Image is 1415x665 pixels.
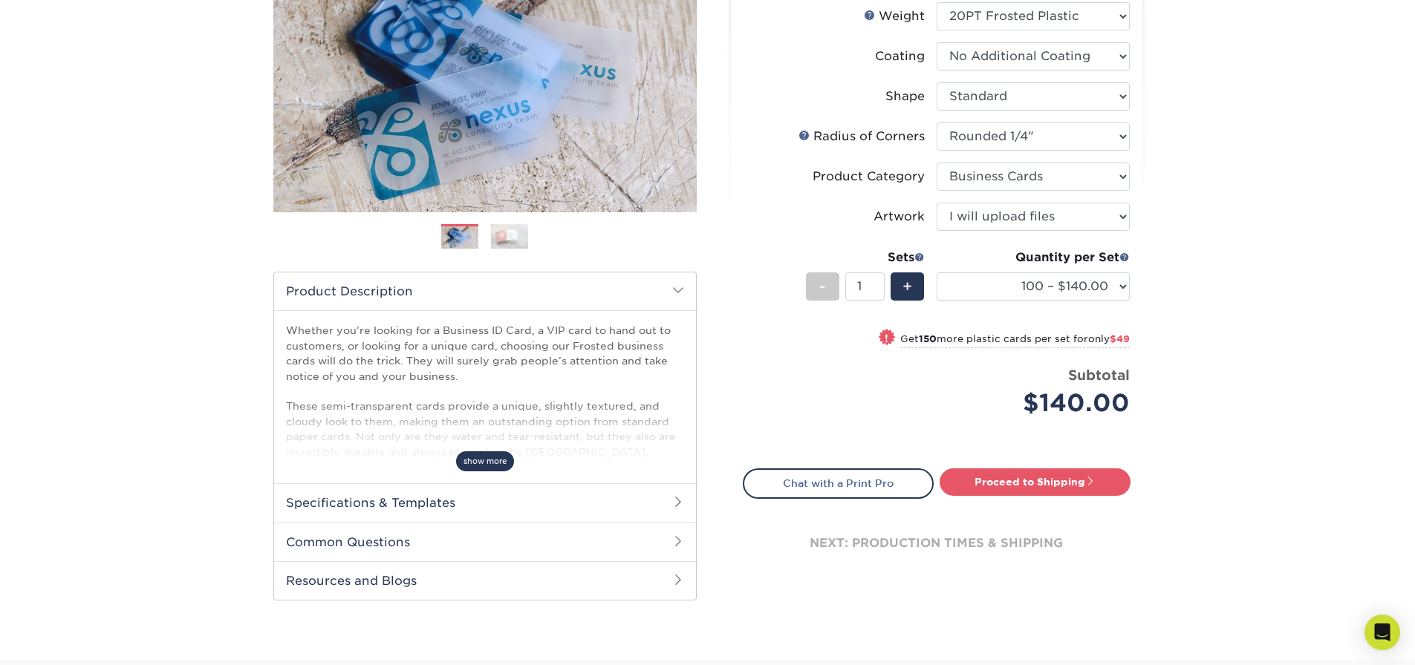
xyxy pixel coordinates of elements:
span: $49 [1110,333,1130,344]
a: Chat with a Print Pro [743,468,934,498]
small: Get more plastic cards per set for [900,333,1130,348]
img: Plastic Cards 01 [441,225,478,251]
span: - [819,275,826,298]
h2: Specifications & Templates [274,483,696,522]
div: Open Intercom Messenger [1364,615,1400,650]
div: next: production times & shipping [743,499,1131,588]
img: Plastic Cards 02 [491,223,528,249]
span: only [1088,333,1130,344]
div: Weight [864,7,925,25]
p: Whether you’re looking for a Business ID Card, a VIP card to hand out to customers, or looking fo... [286,323,684,656]
div: Product Category [813,168,925,186]
div: Radius of Corners [798,128,925,145]
div: Artwork [874,208,925,226]
div: Quantity per Set [937,249,1130,266]
strong: Subtotal [1068,367,1130,383]
span: show more [456,451,514,471]
span: ! [885,330,888,346]
div: $140.00 [948,385,1130,421]
h2: Common Questions [274,522,696,561]
strong: 150 [919,333,937,344]
div: Shape [885,88,925,105]
h2: Product Description [274,272,696,310]
a: Proceed to Shipping [940,468,1131,495]
h2: Resources and Blogs [274,561,696,600]
div: Coating [875,47,925,65]
span: + [902,275,912,298]
div: Sets [806,249,925,266]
